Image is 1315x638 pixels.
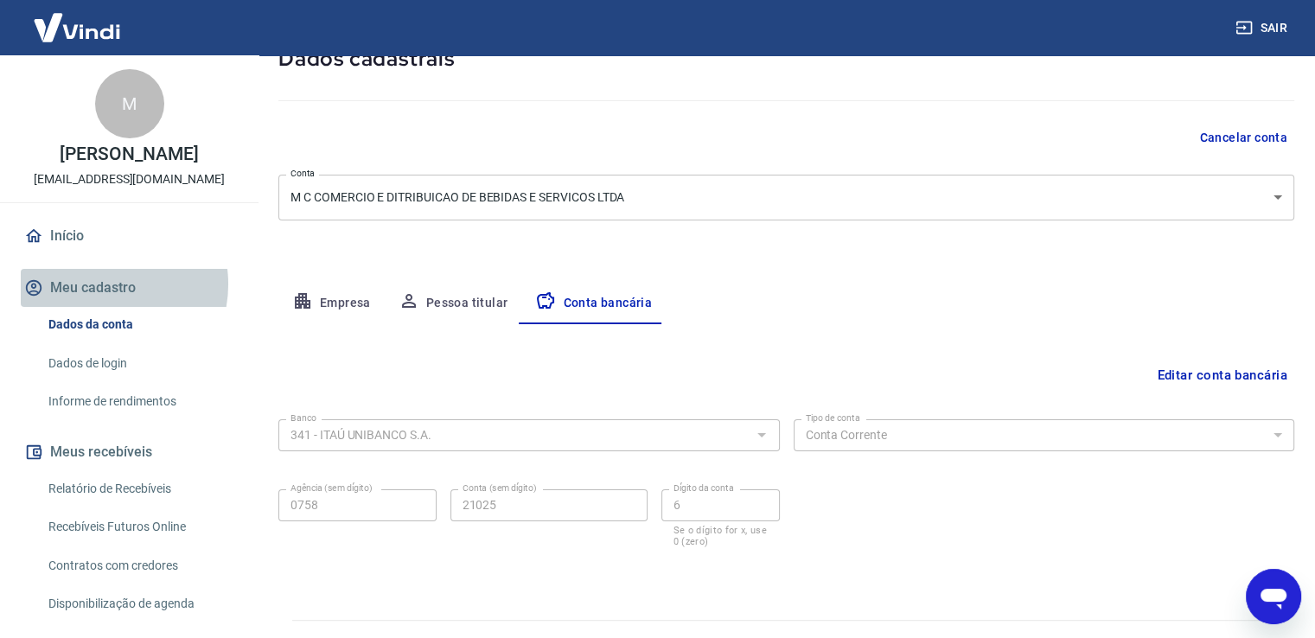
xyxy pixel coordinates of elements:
[21,433,238,471] button: Meus recebíveis
[41,509,238,545] a: Recebíveis Futuros Online
[278,175,1294,220] div: M C COMERCIO E DITRIBUICAO DE BEBIDAS E SERVICOS LTDA
[1246,569,1301,624] iframe: Botão para abrir a janela de mensagens, conversa em andamento
[673,525,768,547] p: Se o dígito for x, use 0 (zero)
[21,269,238,307] button: Meu cadastro
[1150,359,1294,392] button: Editar conta bancária
[278,45,1294,73] h5: Dados cadastrais
[385,283,522,324] button: Pessoa titular
[41,384,238,419] a: Informe de rendimentos
[21,1,133,54] img: Vindi
[41,346,238,381] a: Dados de login
[41,586,238,622] a: Disponibilização de agenda
[278,283,385,324] button: Empresa
[1232,12,1294,44] button: Sair
[673,482,734,494] label: Dígito da conta
[290,412,316,424] label: Banco
[521,283,666,324] button: Conta bancária
[463,482,537,494] label: Conta (sem dígito)
[60,145,198,163] p: [PERSON_NAME]
[1192,122,1294,154] button: Cancelar conta
[41,548,238,584] a: Contratos com credores
[806,412,860,424] label: Tipo de conta
[41,471,238,507] a: Relatório de Recebíveis
[41,307,238,342] a: Dados da conta
[21,217,238,255] a: Início
[290,167,315,180] label: Conta
[290,482,373,494] label: Agência (sem dígito)
[34,170,225,188] p: [EMAIL_ADDRESS][DOMAIN_NAME]
[95,69,164,138] div: M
